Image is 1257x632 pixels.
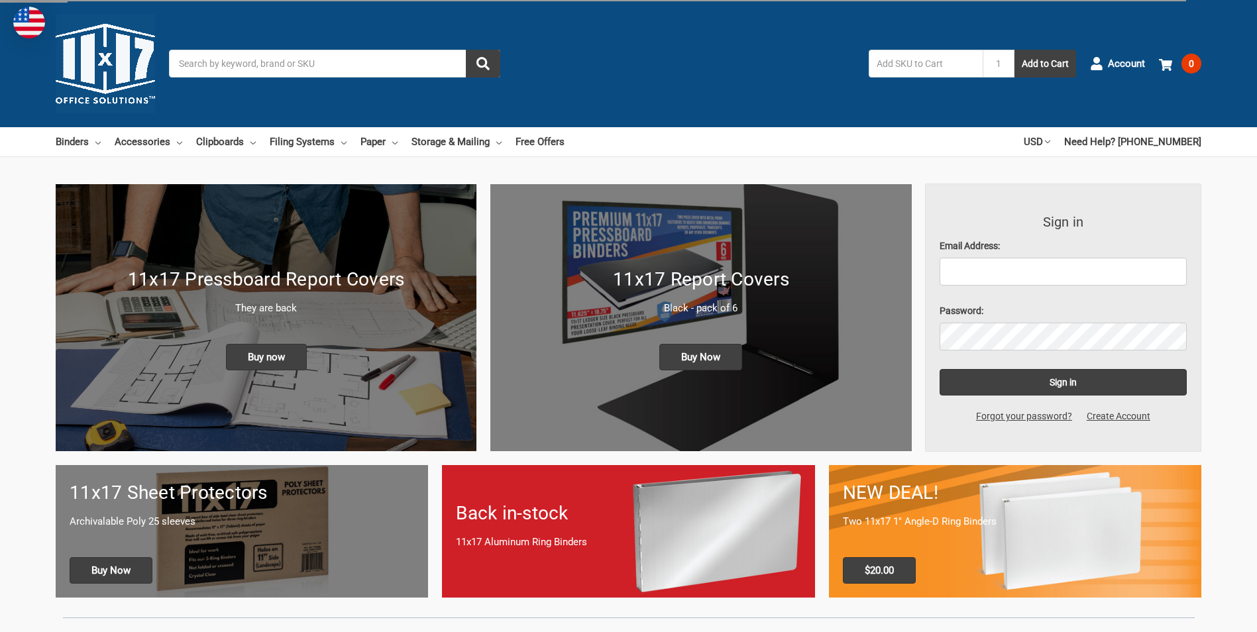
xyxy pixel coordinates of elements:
[940,212,1187,232] h3: Sign in
[1024,127,1050,156] a: USD
[829,465,1201,597] a: 11x17 Binder 2-pack only $20.00 NEW DEAL! Two 11x17 1" Angle-D Ring Binders $20.00
[1108,56,1145,72] span: Account
[411,127,502,156] a: Storage & Mailing
[490,184,911,451] a: 11x17 Report Covers 11x17 Report Covers Black - pack of 6 Buy Now
[456,535,800,550] p: 11x17 Aluminum Ring Binders
[843,479,1187,507] h1: NEW DEAL!
[56,127,101,156] a: Binders
[940,304,1187,318] label: Password:
[169,50,500,78] input: Search by keyword, brand or SKU
[659,344,742,370] span: Buy Now
[70,479,414,507] h1: 11x17 Sheet Protectors
[1064,127,1201,156] a: Need Help? [PHONE_NUMBER]
[843,514,1187,529] p: Two 11x17 1" Angle-D Ring Binders
[70,266,463,293] h1: 11x17 Pressboard Report Covers
[115,127,182,156] a: Accessories
[940,369,1187,395] input: Sign in
[504,301,897,316] p: Black - pack of 6
[969,409,1079,423] a: Forgot your password?
[869,50,983,78] input: Add SKU to Cart
[442,465,814,597] a: Back in-stock 11x17 Aluminum Ring Binders
[56,184,476,451] a: New 11x17 Pressboard Binders 11x17 Pressboard Report Covers They are back Buy now
[70,514,414,529] p: Archivalable Poly 25 sleeves
[360,127,398,156] a: Paper
[226,344,307,370] span: Buy now
[1090,46,1145,81] a: Account
[940,239,1187,253] label: Email Address:
[270,127,347,156] a: Filing Systems
[70,301,463,316] p: They are back
[196,127,256,156] a: Clipboards
[843,557,916,584] span: $20.00
[1079,409,1158,423] a: Create Account
[56,184,476,451] img: New 11x17 Pressboard Binders
[456,500,800,527] h1: Back in-stock
[504,266,897,293] h1: 11x17 Report Covers
[1014,50,1076,78] button: Add to Cart
[1159,46,1201,81] a: 0
[1181,54,1201,74] span: 0
[490,184,911,451] img: 11x17 Report Covers
[56,14,155,113] img: 11x17.com
[70,557,152,584] span: Buy Now
[56,465,428,597] a: 11x17 sheet protectors 11x17 Sheet Protectors Archivalable Poly 25 sleeves Buy Now
[516,127,565,156] a: Free Offers
[13,7,45,38] img: duty and tax information for United States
